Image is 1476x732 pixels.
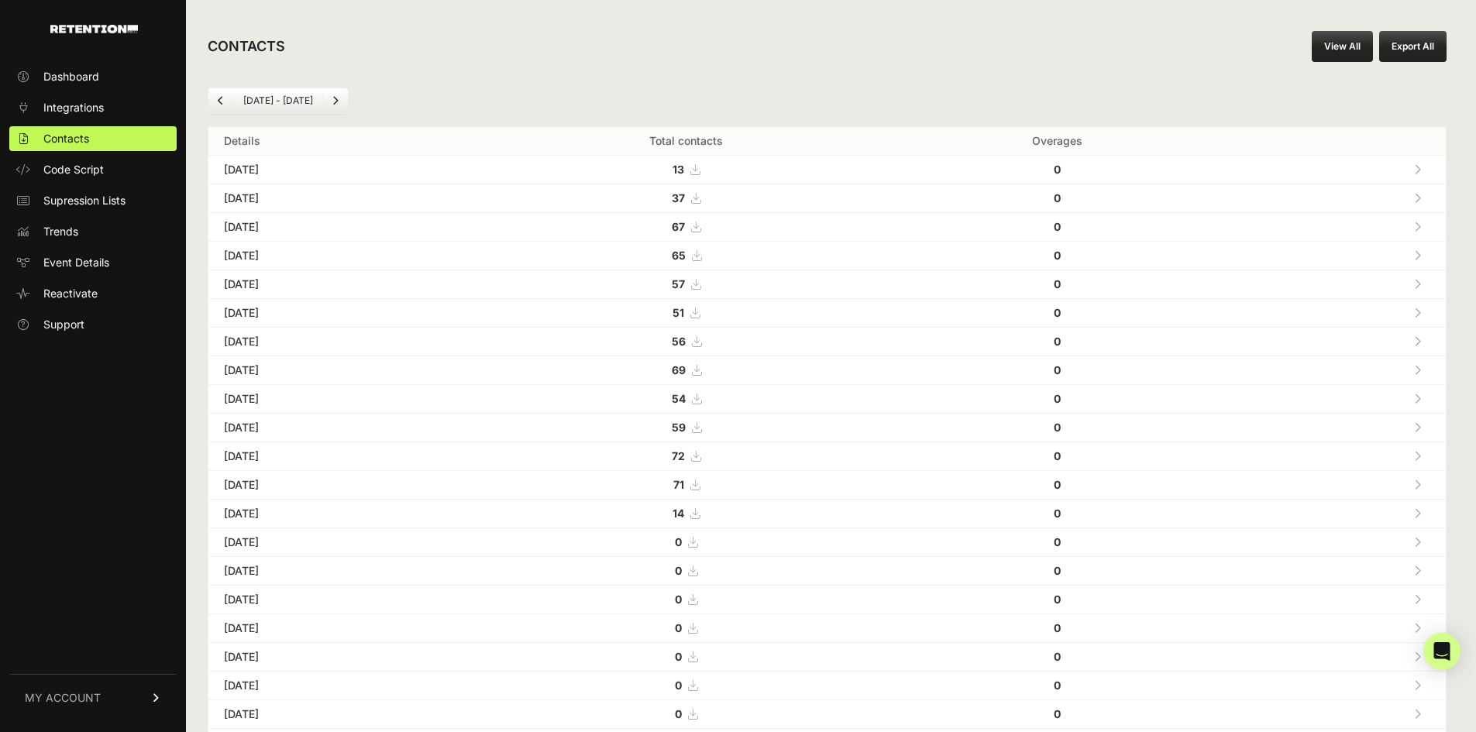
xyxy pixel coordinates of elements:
[1054,392,1061,405] strong: 0
[208,328,477,356] td: [DATE]
[675,593,682,606] strong: 0
[675,679,682,692] strong: 0
[1054,478,1061,491] strong: 0
[208,528,477,557] td: [DATE]
[208,270,477,299] td: [DATE]
[672,392,686,405] strong: 54
[9,157,177,182] a: Code Script
[208,471,477,500] td: [DATE]
[1054,650,1061,663] strong: 0
[672,421,701,434] a: 59
[43,100,104,115] span: Integrations
[895,127,1220,156] th: Overages
[672,249,701,262] a: 65
[672,335,686,348] strong: 56
[208,557,477,586] td: [DATE]
[208,356,477,385] td: [DATE]
[208,643,477,672] td: [DATE]
[672,220,685,233] strong: 67
[208,184,477,213] td: [DATE]
[1054,306,1061,319] strong: 0
[208,156,477,184] td: [DATE]
[9,281,177,306] a: Reactivate
[43,69,99,84] span: Dashboard
[1054,277,1061,290] strong: 0
[9,312,177,337] a: Support
[672,449,685,462] strong: 72
[1054,421,1061,434] strong: 0
[1054,535,1061,548] strong: 0
[673,163,700,176] a: 13
[1312,31,1373,62] a: View All
[1054,363,1061,376] strong: 0
[673,507,684,520] strong: 14
[323,88,348,113] a: Next
[477,127,895,156] th: Total contacts
[43,162,104,177] span: Code Script
[50,25,138,33] img: Retention.com
[673,478,684,491] strong: 71
[1054,679,1061,692] strong: 0
[672,392,701,405] a: 54
[9,126,177,151] a: Contacts
[1054,163,1061,176] strong: 0
[673,507,700,520] a: 14
[675,650,682,663] strong: 0
[673,478,700,491] a: 71
[43,193,126,208] span: Supression Lists
[1054,621,1061,634] strong: 0
[9,250,177,275] a: Event Details
[675,707,682,720] strong: 0
[9,219,177,244] a: Trends
[25,690,101,706] span: MY ACCOUNT
[672,335,701,348] a: 56
[208,299,477,328] td: [DATE]
[675,564,682,577] strong: 0
[672,220,700,233] a: 67
[208,385,477,414] td: [DATE]
[43,317,84,332] span: Support
[672,363,686,376] strong: 69
[43,255,109,270] span: Event Details
[672,191,700,204] a: 37
[208,127,477,156] th: Details
[208,672,477,700] td: [DATE]
[208,586,477,614] td: [DATE]
[208,242,477,270] td: [DATE]
[43,224,78,239] span: Trends
[1054,707,1061,720] strong: 0
[1379,31,1447,62] button: Export All
[9,188,177,213] a: Supression Lists
[672,449,700,462] a: 72
[208,700,477,729] td: [DATE]
[1054,220,1061,233] strong: 0
[672,363,701,376] a: 69
[672,421,686,434] strong: 59
[1054,507,1061,520] strong: 0
[673,306,700,319] a: 51
[673,163,684,176] strong: 13
[9,64,177,89] a: Dashboard
[672,277,700,290] a: 57
[1054,335,1061,348] strong: 0
[1054,564,1061,577] strong: 0
[208,500,477,528] td: [DATE]
[1423,633,1461,670] div: Open Intercom Messenger
[1054,593,1061,606] strong: 0
[233,95,322,107] li: [DATE] - [DATE]
[673,306,684,319] strong: 51
[208,414,477,442] td: [DATE]
[43,131,89,146] span: Contacts
[9,674,177,721] a: MY ACCOUNT
[1054,449,1061,462] strong: 0
[208,614,477,643] td: [DATE]
[1054,191,1061,204] strong: 0
[208,36,285,57] h2: CONTACTS
[675,621,682,634] strong: 0
[208,88,233,113] a: Previous
[675,535,682,548] strong: 0
[208,213,477,242] td: [DATE]
[672,277,685,290] strong: 57
[672,191,685,204] strong: 37
[1054,249,1061,262] strong: 0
